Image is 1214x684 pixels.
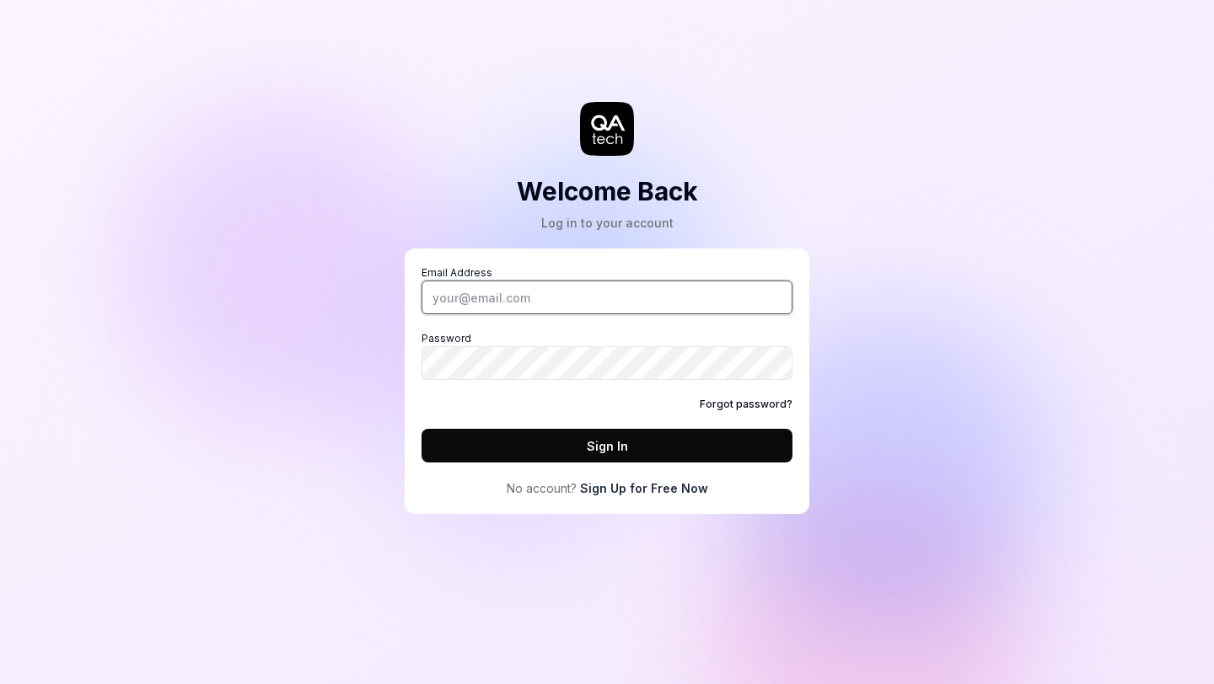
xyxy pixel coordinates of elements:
span: No account? [507,479,577,497]
a: Sign Up for Free Now [580,479,708,497]
h2: Welcome Back [517,173,698,211]
a: Forgot password? [700,397,792,412]
button: Sign In [422,429,792,462]
input: Password [422,346,792,380]
label: Email Address [422,265,792,314]
input: Email Address [422,281,792,314]
div: Log in to your account [517,214,698,232]
label: Password [422,331,792,380]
